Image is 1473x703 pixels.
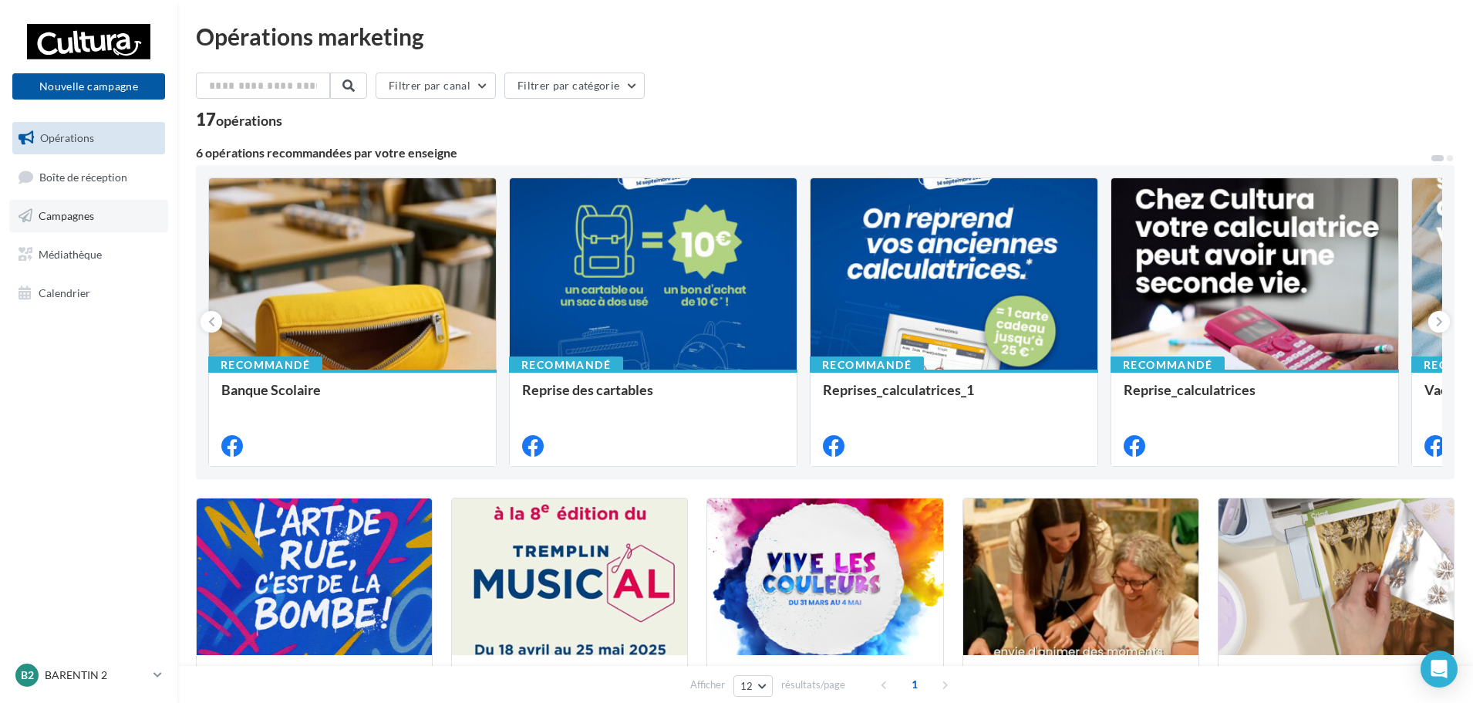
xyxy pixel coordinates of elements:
[196,25,1454,48] div: Opérations marketing
[522,381,653,398] span: Reprise des cartables
[221,381,321,398] span: Banque Scolaire
[1124,381,1256,398] span: Reprise_calculatrices
[39,286,90,299] span: Calendrier
[740,680,753,692] span: 12
[39,209,94,222] span: Campagnes
[9,277,168,309] a: Calendrier
[504,73,645,99] button: Filtrer par catégorie
[9,122,168,154] a: Opérations
[376,73,496,99] button: Filtrer par canal
[196,111,282,128] div: 17
[40,131,94,144] span: Opérations
[45,668,147,683] p: BARENTIN 2
[509,357,623,373] div: Recommandé
[781,678,845,692] span: résultats/page
[12,73,165,100] button: Nouvelle campagne
[21,668,34,683] span: B2
[690,678,725,692] span: Afficher
[1421,651,1458,688] div: Open Intercom Messenger
[208,357,322,373] div: Recommandé
[1111,357,1225,373] div: Recommandé
[196,147,1430,159] div: 6 opérations recommandées par votre enseigne
[733,675,773,697] button: 12
[39,248,102,261] span: Médiathèque
[9,161,168,194] a: Boîte de réception
[216,113,282,127] div: opérations
[902,672,927,697] span: 1
[9,238,168,271] a: Médiathèque
[810,357,924,373] div: Recommandé
[12,661,165,690] a: B2 BARENTIN 2
[9,200,168,232] a: Campagnes
[823,381,974,398] span: Reprises_calculatrices_1
[39,170,127,183] span: Boîte de réception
